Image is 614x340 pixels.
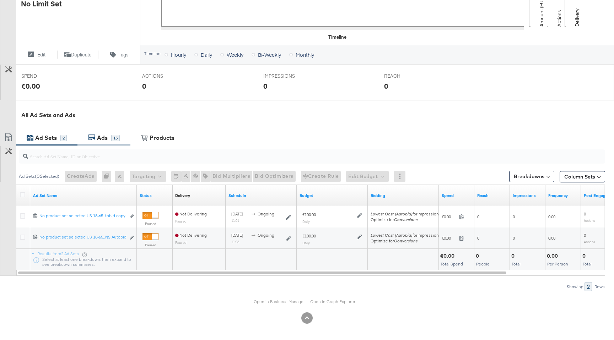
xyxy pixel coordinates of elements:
label: Paused [142,243,158,247]
span: Total [512,261,521,267]
a: Open in Business Manager [254,299,305,304]
button: Tags [98,50,140,59]
span: 0 [477,214,479,219]
div: No product set selected US 18-65...NS Autobid [39,234,126,240]
a: The number of people your ad was served to. [477,193,507,198]
div: €100.00 [302,212,316,218]
button: Breakdowns [509,171,554,182]
span: Daily [201,51,212,58]
sub: 11:01 [231,218,239,223]
span: ACTIONS [142,73,195,79]
div: 0.00 [547,253,560,259]
span: €0.00 [442,214,456,219]
em: Lowest Cost (Autobid) [371,232,413,238]
div: 2 [60,135,67,141]
a: Your Ad Set name. [33,193,134,198]
a: Open in Graph Explorer [310,299,355,304]
a: Shows the current state of your Ad Set. [140,193,169,198]
span: 0 [584,211,586,216]
span: for Impressions [371,211,441,216]
div: Timeline: [144,51,162,56]
span: Duplicate [71,51,92,58]
span: Edit [37,51,45,58]
span: for Impressions [371,232,441,238]
span: Hourly [171,51,186,58]
a: No product set selected US 18-65...tobid copy [39,213,126,220]
span: [DATE] [231,211,243,216]
a: The average number of times your ad was served to each person. [548,193,578,198]
span: 0.00 [548,235,555,241]
div: 0 [582,253,588,259]
sub: Paused [175,219,187,223]
span: People [476,261,490,267]
div: All Ad Sets and Ads [21,111,614,119]
a: Shows your bid and optimisation settings for this Ad Set. [371,193,436,198]
sub: Actions [584,240,595,244]
a: Reflects the ability of your Ad Set to achieve delivery based on ad states, schedule and budget. [175,193,190,198]
sub: Actions [584,218,595,223]
span: Total Spend [441,261,463,267]
label: Paused [142,221,158,226]
button: Edit [16,50,57,59]
div: 0 [263,81,268,91]
input: Search Ad Set Name, ID or Objective [28,147,552,160]
div: Ads [97,134,108,142]
div: Products [150,134,174,142]
span: Not Delivering [175,232,207,238]
span: 0 [584,232,586,238]
span: 0 [513,214,515,219]
span: SPEND [21,73,75,79]
span: REACH [384,73,437,79]
a: Shows the current budget of Ad Set. [300,193,365,198]
button: Duplicate [57,50,99,59]
span: 0 [477,235,479,241]
div: 15 [111,135,120,141]
a: The number of times your ad was served. On mobile apps an ad is counted as served the first time ... [513,193,543,198]
div: 0 [102,171,115,182]
span: Monthly [296,51,314,58]
div: Ad Sets ( 0 Selected) [19,173,59,180]
em: Lowest Cost (Autobid) [371,211,413,216]
span: Weekly [227,51,243,58]
div: 0 [511,253,517,259]
span: 0 [513,235,515,241]
span: Bi-Weekly [258,51,281,58]
div: 0 [142,81,146,91]
div: Rows [594,284,605,289]
span: Tags [119,51,129,58]
span: ongoing [258,211,274,216]
div: €100.00 [302,233,316,239]
div: €0.00 [21,81,40,91]
span: 0.00 [548,214,555,219]
div: €0.00 [440,253,457,259]
div: 2 [585,282,592,291]
sub: 11:03 [231,240,239,244]
button: Column Sets [560,171,605,182]
span: [DATE] [231,232,243,238]
sub: Daily [302,241,310,245]
a: The total amount spent to date. [442,193,472,198]
span: €0.00 [442,235,456,241]
sub: Daily [302,219,310,224]
a: No product set selected US 18-65...NS Autobid [39,234,126,242]
span: Per Person [547,261,568,267]
div: Delivery [175,193,190,198]
span: ongoing [258,232,274,238]
div: 0 [384,81,388,91]
div: Optimize for [371,217,441,223]
div: Showing: [566,284,585,289]
span: Not Delivering [175,211,207,216]
div: Ad Sets [35,134,57,142]
em: Conversions [394,238,418,243]
div: Optimize for [371,238,441,244]
span: IMPRESSIONS [263,73,317,79]
div: No product set selected US 18-65...tobid copy [39,213,126,219]
a: Shows when your Ad Set is scheduled to deliver. [228,193,294,198]
span: Total [583,261,592,267]
sub: Paused [175,240,187,245]
div: 0 [476,253,481,259]
em: Conversions [394,217,418,222]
